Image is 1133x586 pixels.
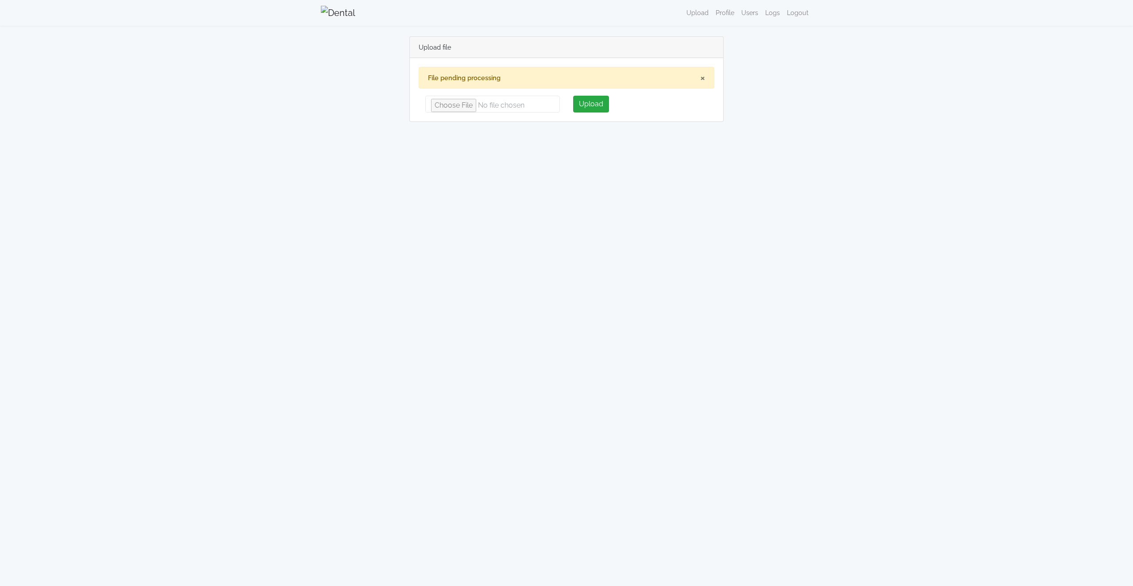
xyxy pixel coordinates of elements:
a: Users [738,4,762,21]
div: Upload file [410,37,723,58]
a: Profile [712,4,738,21]
button: Upload [573,96,609,113]
a: Upload [683,4,712,21]
button: × [700,73,705,83]
a: Logs [762,4,783,21]
img: Dental Whale Logo [321,6,355,20]
a: Logout [783,4,812,21]
strong: File pending processing [428,74,501,81]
